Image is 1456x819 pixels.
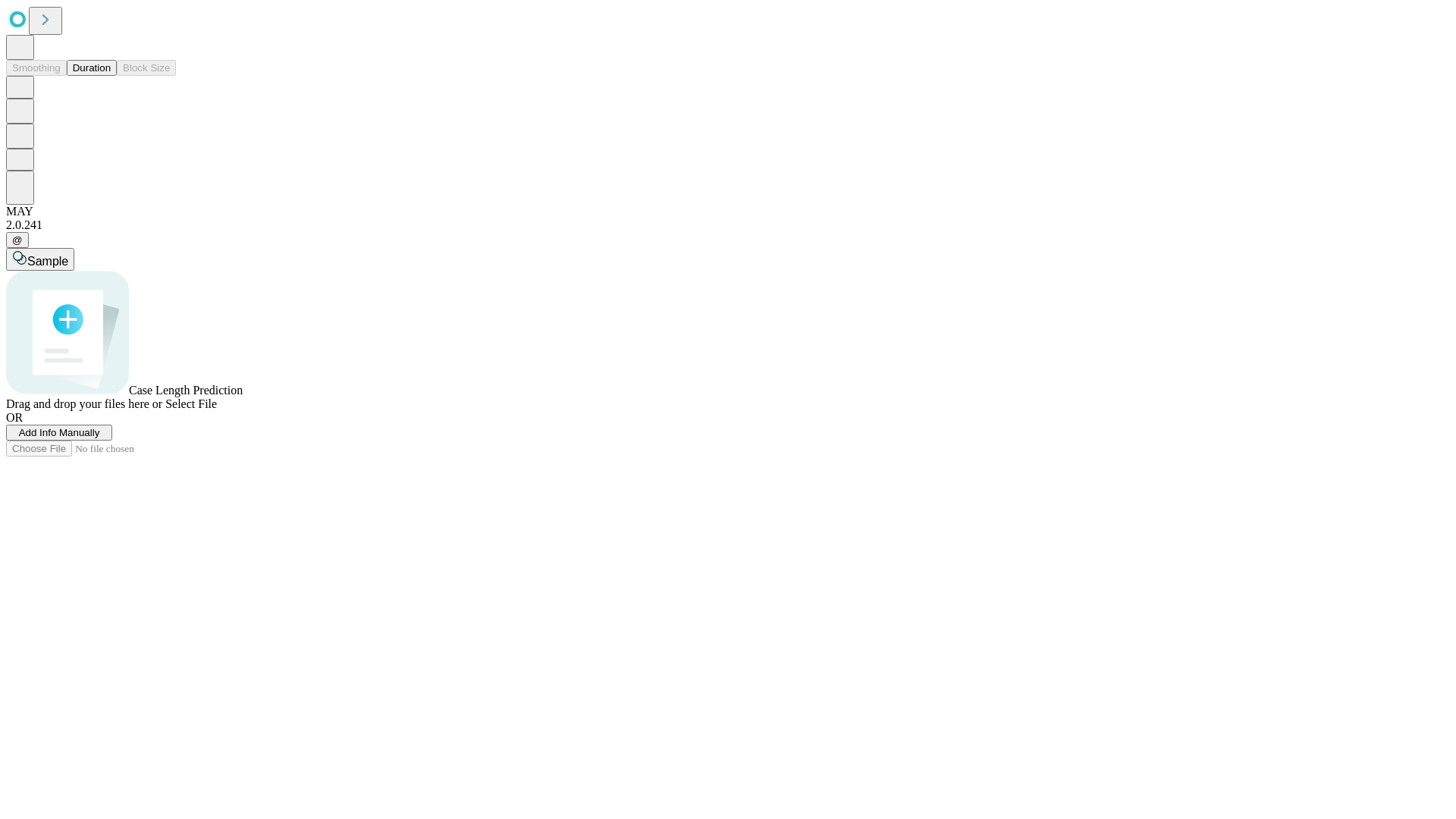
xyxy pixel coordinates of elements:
[165,397,217,410] span: Select File
[6,232,29,248] button: @
[19,427,100,438] span: Add Info Manually
[6,248,74,271] button: Sample
[6,205,1450,218] div: MAY
[6,411,23,424] span: OR
[27,255,68,268] span: Sample
[129,384,243,397] span: Case Length Prediction
[6,218,1450,232] div: 2.0.241
[6,425,112,441] button: Add Info Manually
[67,60,117,76] button: Duration
[6,60,67,76] button: Smoothing
[6,397,162,410] span: Drag and drop your files here or
[117,60,176,76] button: Block Size
[12,234,23,246] span: @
